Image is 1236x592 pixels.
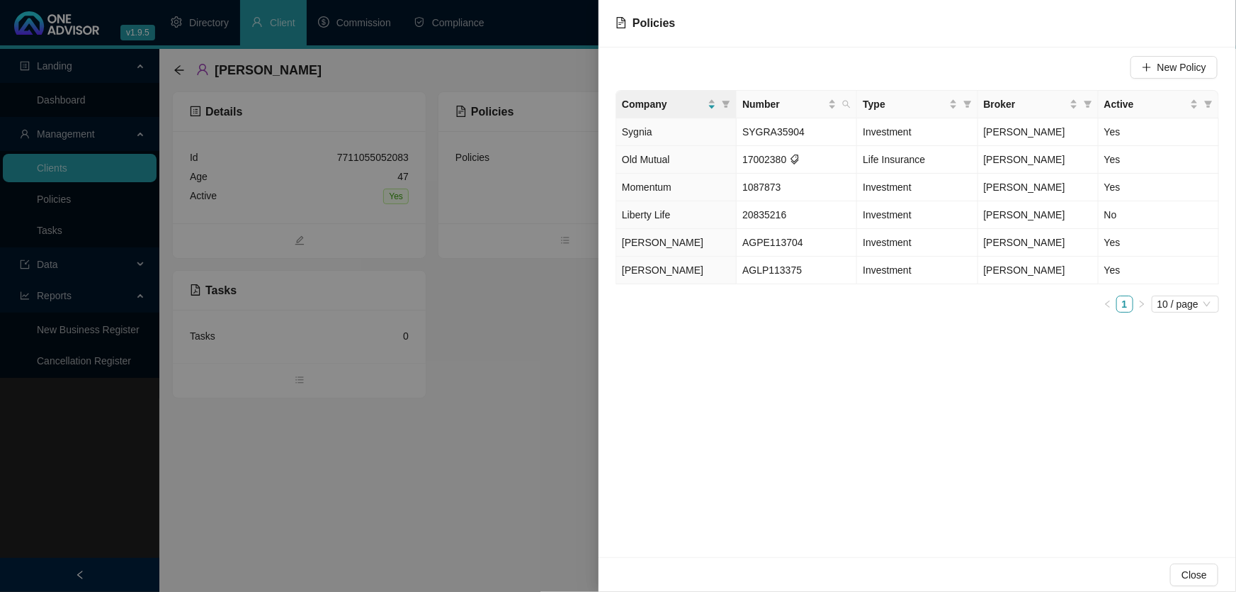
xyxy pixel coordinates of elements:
span: [PERSON_NAME] [984,264,1065,276]
li: Next Page [1133,296,1150,313]
span: Investment [863,209,911,220]
td: Yes [1099,257,1219,284]
span: right [1138,300,1146,308]
th: Broker [978,91,1099,118]
span: file-text [616,17,627,28]
span: filter [1081,94,1095,115]
td: Yes [1099,146,1219,174]
span: Company [622,96,705,112]
span: filter [722,100,730,108]
span: Type [863,96,946,112]
span: Close [1181,567,1207,583]
span: plus [1142,62,1152,72]
td: Yes [1099,118,1219,146]
span: [PERSON_NAME] [622,237,703,248]
span: Investment [863,264,911,276]
button: Close [1170,564,1218,586]
span: Investment [863,126,911,138]
td: Yes [1099,174,1219,201]
span: Life Insurance [863,154,925,165]
span: 10 / page [1157,296,1213,312]
span: Policies [633,17,675,29]
th: Type [857,91,977,118]
span: filter [1204,100,1213,108]
span: [PERSON_NAME] [984,209,1065,220]
div: Page Size [1152,296,1219,313]
span: Liberty Life [622,209,670,220]
span: SYGRA35904 [742,126,805,138]
th: Active [1099,91,1219,118]
span: Investment [863,237,911,248]
span: tags [790,155,800,164]
li: 1 [1116,296,1133,313]
span: Active [1104,96,1187,112]
span: filter [963,100,972,108]
a: 1 [1117,296,1133,312]
th: Number [737,91,857,118]
span: search [842,100,851,108]
span: New Policy [1157,60,1206,75]
button: New Policy [1130,56,1218,79]
span: 20835216 [742,209,786,220]
span: AGPE113704 [742,237,803,248]
td: Yes [1099,229,1219,257]
span: 1087873 [742,181,781,193]
span: search [839,94,854,115]
td: No [1099,201,1219,229]
span: filter [719,94,733,115]
span: filter [1201,94,1215,115]
span: [PERSON_NAME] [984,237,1065,248]
span: Broker [984,96,1067,112]
span: [PERSON_NAME] [984,126,1065,138]
td: 17002380 [737,146,857,174]
li: Previous Page [1099,296,1116,313]
span: Momentum [622,181,671,193]
span: Sygnia [622,126,652,138]
span: left [1104,300,1112,308]
span: Old Mutual [622,154,670,165]
span: filter [1084,100,1092,108]
span: AGLP113375 [742,264,802,276]
button: right [1133,296,1150,313]
span: Number [742,96,825,112]
span: [PERSON_NAME] [984,181,1065,193]
span: [PERSON_NAME] [622,264,703,276]
span: Investment [863,181,911,193]
span: [PERSON_NAME] [984,154,1065,165]
button: left [1099,296,1116,313]
span: filter [960,94,975,115]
